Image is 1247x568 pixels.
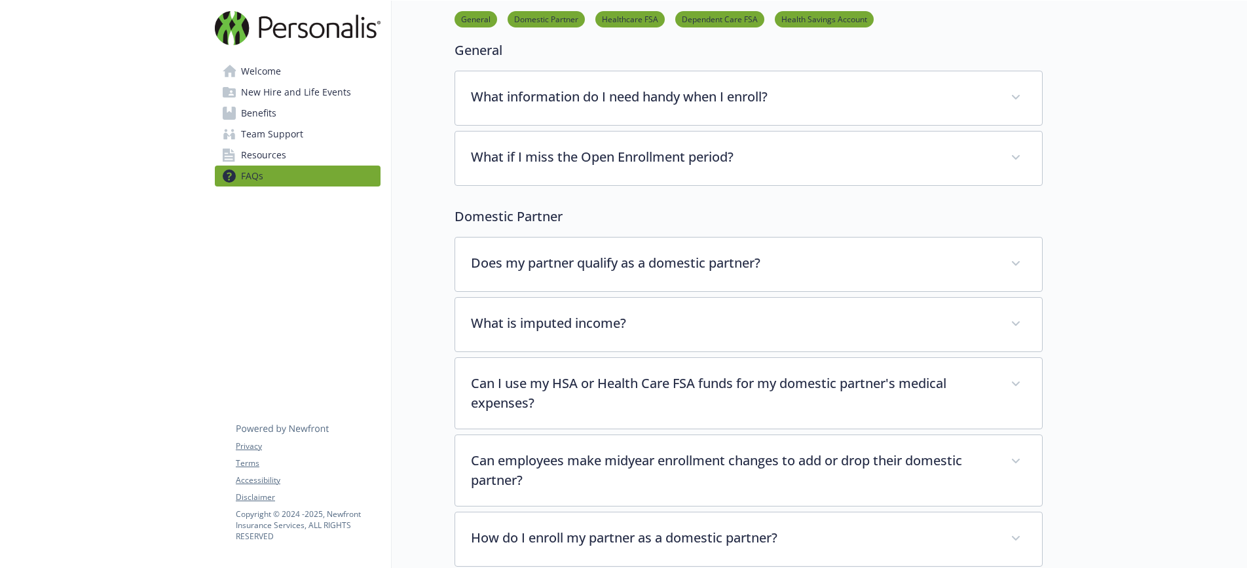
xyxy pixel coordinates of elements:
div: How do I enroll my partner as a domestic partner? [455,512,1042,566]
p: Domestic Partner [455,207,1043,226]
div: What information do I need handy when I enroll? [455,71,1042,125]
a: Healthcare FSA [595,12,665,25]
a: Domestic Partner [508,12,585,25]
a: Health Savings Account [775,12,874,25]
a: Dependent Care FSA [675,12,764,25]
a: General [455,12,497,25]
div: Can employees make midyear enrollment changes to add or drop their domestic partner? [455,435,1042,506]
p: What is imputed income? [471,313,995,333]
span: Team Support [241,124,303,145]
a: Resources [215,145,381,166]
p: Can employees make midyear enrollment changes to add or drop their domestic partner? [471,451,995,490]
a: Welcome [215,61,381,82]
div: What is imputed income? [455,298,1042,351]
a: Privacy [236,440,380,452]
a: New Hire and Life Events [215,82,381,103]
a: Accessibility [236,474,380,486]
a: Disclaimer [236,491,380,503]
a: Benefits [215,103,381,124]
span: Welcome [241,61,281,82]
p: How do I enroll my partner as a domestic partner? [471,528,995,548]
div: What if I miss the Open Enrollment period? [455,132,1042,185]
div: Can I use my HSA or Health Care FSA funds for my domestic partner's medical expenses? [455,358,1042,429]
p: What if I miss the Open Enrollment period? [471,147,995,167]
p: General [455,41,1043,60]
span: Benefits [241,103,276,124]
span: Resources [241,145,286,166]
span: FAQs [241,166,263,186]
p: Can I use my HSA or Health Care FSA funds for my domestic partner's medical expenses? [471,374,995,413]
span: New Hire and Life Events [241,82,351,103]
a: FAQs [215,166,381,186]
p: Does my partner qualify as a domestic partner? [471,253,995,273]
a: Team Support [215,124,381,145]
p: What information do I need handy when I enroll? [471,87,995,107]
div: Does my partner qualify as a domestic partner? [455,238,1042,291]
a: Terms [236,457,380,469]
p: Copyright © 2024 - 2025 , Newfront Insurance Services, ALL RIGHTS RESERVED [236,508,380,542]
